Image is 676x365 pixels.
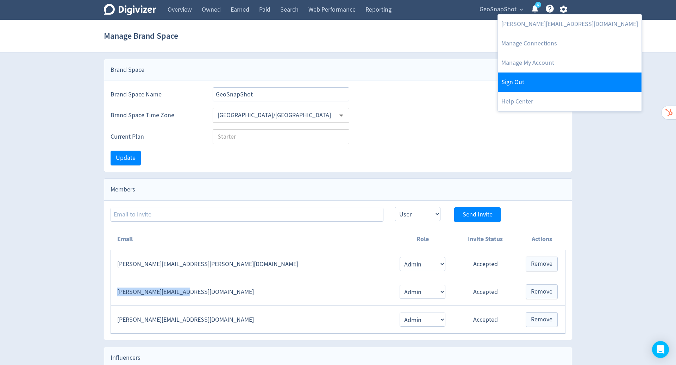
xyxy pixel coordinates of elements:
[498,34,641,53] a: Manage Connections
[498,53,641,73] a: Manage My Account
[652,341,669,358] div: Open Intercom Messenger
[498,92,641,111] a: Help Center
[498,73,641,92] a: Log out
[498,14,641,34] a: [PERSON_NAME][EMAIL_ADDRESS][DOMAIN_NAME]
